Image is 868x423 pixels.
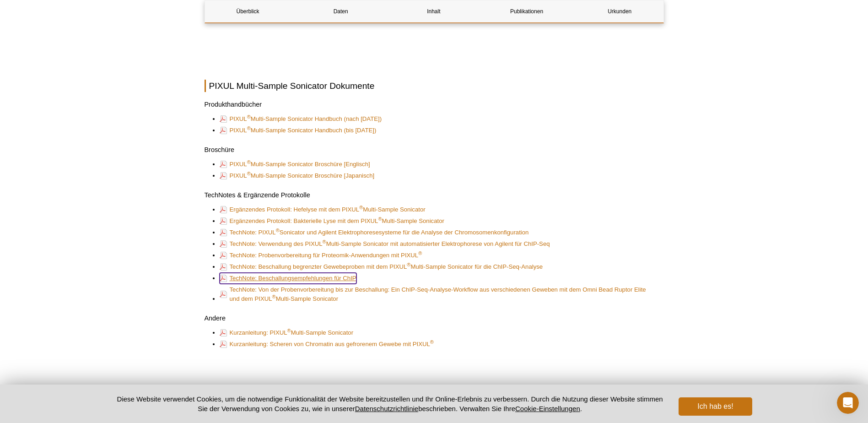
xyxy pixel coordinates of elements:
[484,0,570,22] a: Publikationen
[276,227,280,233] sup: ®
[220,159,370,170] a: PIXUL®Multi-Sample Sonicator Broschüre [Englisch]
[220,239,550,249] a: TechNote: Verwendung des PIXUL®Multi-Sample Sonicator mit automatisierter Elektrophorese von Agil...
[205,0,291,22] a: Überblick
[287,327,291,333] sup: ®
[323,239,326,244] sup: ®
[391,0,477,22] a: Inhalt
[205,80,664,92] h2: PIXUL Multi-Sample Sonicator Dokumente
[205,313,664,324] h3: Andere
[247,171,251,176] sup: ®
[205,190,664,201] h3: TechNotes & Ergänzende Protokolle
[220,170,375,181] a: PIXUL®Multi-Sample Sonicator Broschüre [Japanisch]
[430,339,434,344] sup: ®
[247,125,251,131] sup: ®
[247,114,251,119] sup: ®
[355,405,418,412] a: Datenschutzrichtlinie
[378,216,382,221] sup: ®
[220,284,655,304] a: TechNote: Von der Probenvorbereitung bis zur Beschallung: Ein ChIP-Seq-Analyse-Workflow aus versc...
[220,227,529,238] a: TechNote: PIXUL®Sonicator und Agilent Elektrophoresesysteme für die Analyse der Chromosomenkonfig...
[220,216,444,227] a: Ergänzendes Protokoll: Bakterielle Lyse mit dem PIXUL®Multi-Sample Sonicator
[407,261,410,267] sup: ®
[220,204,426,215] a: Ergänzendes Protokoll: Hefelyse mit dem PIXUL®Multi-Sample Sonicator
[205,144,664,155] h3: Broschüre
[359,204,363,210] sup: ®
[205,383,664,395] h2: Das könnte Sie auch interessieren:
[577,0,663,22] a: Urkunden
[298,0,384,22] a: Daten
[220,261,543,272] a: TechNote: Beschallung begrenzter Gewebeproben mit dem PIXUL®Multi-Sample Sonicator für die ChIP-S...
[679,397,752,416] button: Ich hab es!
[515,405,580,412] button: Cookie-Einstellungen
[220,273,356,284] a: TechNote: Beschallungsempfehlungen für ChIP
[418,250,422,255] sup: ®
[837,392,859,414] iframe: Intercom live chat
[220,339,434,350] a: Kurzanleitung: Scheren von Chromatin aus gefrorenem Gewebe mit PIXUL®
[220,250,422,261] a: TechNote: Probenvorbereitung für Proteomik-Anwendungen mit PIXUL®
[205,99,664,110] h3: Produkthandbücher
[220,125,377,136] a: PIXUL®Multi-Sample Sonicator Handbuch (bis [DATE])
[220,114,382,125] a: PIXUL®Multi-Sample Sonicator Handbuch (nach [DATE])
[230,341,430,347] font: Kurzanleitung: Scheren von Chromatin aus gefrorenem Gewebe mit PIXUL
[247,159,251,165] sup: ®
[230,252,419,259] font: TechNote: Probenvorbereitung für Proteomik-Anwendungen mit PIXUL
[117,395,663,412] font: Diese Website verwendet Cookies, um die notwendige Funktionalität der Website bereitzustellen und...
[580,405,582,412] font: .
[272,293,276,299] sup: ®
[220,327,354,338] a: Kurzanleitung: PIXUL®Multi-Sample Sonicator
